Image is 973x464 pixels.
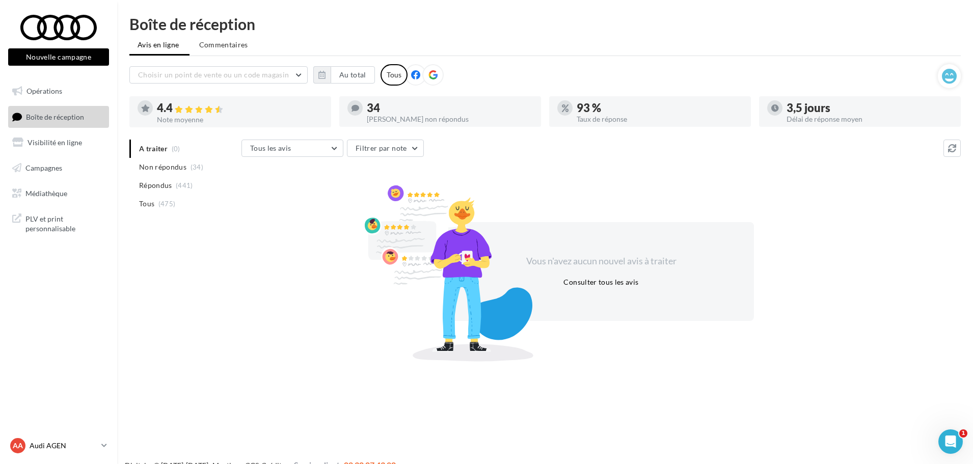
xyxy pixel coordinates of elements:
button: Filtrer par note [347,140,424,157]
iframe: Intercom live chat [938,429,963,454]
a: Campagnes [6,157,111,179]
span: Campagnes [25,163,62,172]
a: Visibilité en ligne [6,132,111,153]
button: Tous les avis [241,140,343,157]
div: Boîte de réception [129,16,961,32]
span: Tous les avis [250,144,291,152]
span: AA [13,441,23,451]
span: Tous [139,199,154,209]
div: 34 [367,102,533,114]
span: Commentaires [199,40,248,49]
span: Opérations [26,87,62,95]
div: [PERSON_NAME] non répondus [367,116,533,123]
button: Consulter tous les avis [559,276,642,288]
button: Au total [313,66,375,84]
div: Note moyenne [157,116,323,123]
div: Délai de réponse moyen [787,116,953,123]
span: (441) [176,181,193,189]
div: 3,5 jours [787,102,953,114]
span: Choisir un point de vente ou un code magasin [138,70,289,79]
span: Non répondus [139,162,186,172]
button: Nouvelle campagne [8,48,109,66]
div: 4.4 [157,102,323,114]
button: Au total [331,66,375,84]
span: Médiathèque [25,188,67,197]
a: PLV et print personnalisable [6,208,111,238]
a: Médiathèque [6,183,111,204]
button: Choisir un point de vente ou un code magasin [129,66,308,84]
span: Visibilité en ligne [28,138,82,147]
a: Opérations [6,80,111,102]
span: (475) [158,200,176,208]
div: 93 % [577,102,743,114]
p: Audi AGEN [30,441,97,451]
div: Tous [381,64,408,86]
span: PLV et print personnalisable [25,212,105,234]
span: (34) [191,163,203,171]
span: Répondus [139,180,172,190]
span: 1 [959,429,967,438]
span: Boîte de réception [26,112,84,121]
a: Boîte de réception [6,106,111,128]
div: Taux de réponse [577,116,743,123]
div: Vous n'avez aucun nouvel avis à traiter [513,255,689,268]
a: AA Audi AGEN [8,436,109,455]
